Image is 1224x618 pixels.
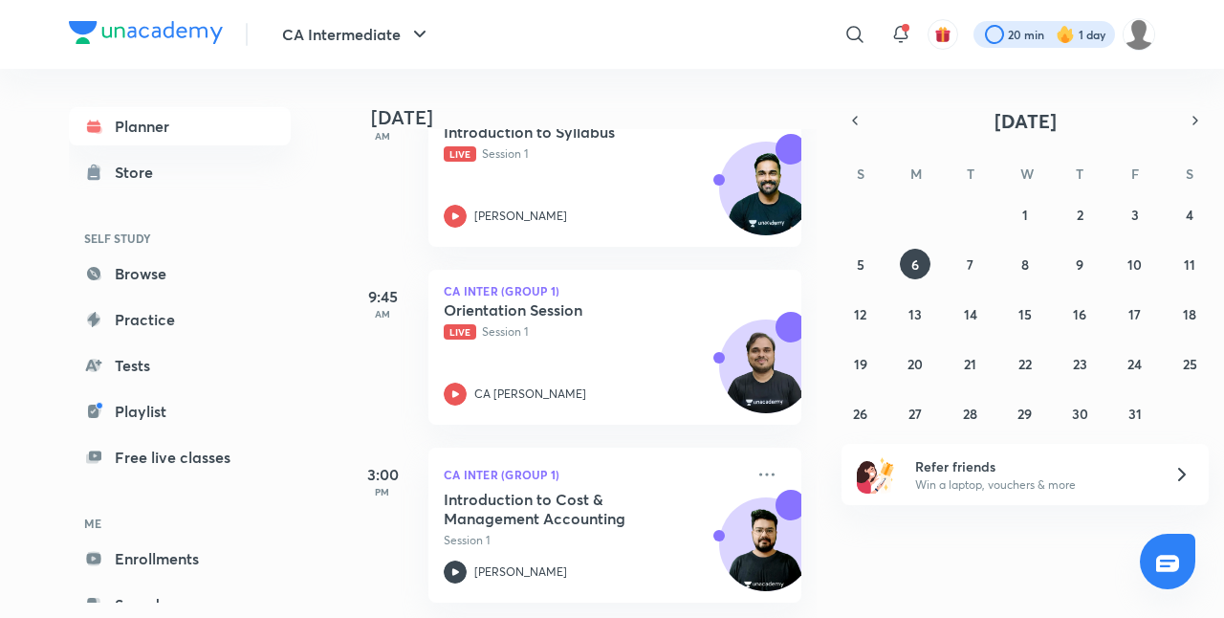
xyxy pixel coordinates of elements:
abbr: October 2, 2025 [1077,206,1083,224]
img: streak [1056,25,1075,44]
a: Browse [69,254,291,293]
p: CA Inter (Group 1) [444,285,786,297]
button: October 13, 2025 [900,298,930,329]
abbr: October 17, 2025 [1128,305,1141,323]
abbr: October 23, 2025 [1073,355,1087,373]
button: October 6, 2025 [900,249,930,279]
h5: 3:00 [344,463,421,486]
a: Free live classes [69,438,291,476]
a: Tests [69,346,291,385]
button: avatar [928,19,958,50]
button: October 25, 2025 [1174,348,1205,379]
button: October 26, 2025 [845,398,876,429]
button: October 9, 2025 [1064,249,1095,279]
a: Store [69,153,291,191]
button: October 17, 2025 [1120,298,1150,329]
button: October 27, 2025 [900,398,930,429]
abbr: October 10, 2025 [1127,255,1142,274]
span: Live [444,146,476,162]
button: October 12, 2025 [845,298,876,329]
a: Playlist [69,392,291,430]
p: Session 1 [444,145,744,163]
img: Dipansh jain [1123,18,1155,51]
span: Live [444,324,476,340]
abbr: October 19, 2025 [854,355,867,373]
button: October 20, 2025 [900,348,930,379]
p: AM [344,308,421,320]
img: Avatar [720,508,812,600]
button: October 23, 2025 [1064,348,1095,379]
abbr: October 16, 2025 [1073,305,1086,323]
abbr: October 25, 2025 [1183,355,1197,373]
abbr: Saturday [1186,165,1193,183]
button: October 2, 2025 [1064,199,1095,230]
abbr: Sunday [857,165,864,183]
abbr: Friday [1131,165,1139,183]
abbr: October 29, 2025 [1017,405,1032,423]
abbr: October 6, 2025 [911,255,919,274]
abbr: October 8, 2025 [1021,255,1029,274]
abbr: October 3, 2025 [1131,206,1139,224]
abbr: October 27, 2025 [908,405,922,423]
abbr: October 12, 2025 [854,305,866,323]
p: CA Inter (Group 1) [444,463,744,486]
a: Enrollments [69,540,291,578]
abbr: October 22, 2025 [1018,355,1032,373]
button: October 4, 2025 [1174,199,1205,230]
img: Avatar [720,330,812,422]
abbr: Tuesday [967,165,974,183]
abbr: October 11, 2025 [1184,255,1195,274]
button: October 21, 2025 [955,348,986,379]
button: October 19, 2025 [845,348,876,379]
h5: 9:45 [344,285,421,308]
div: Store [115,161,164,184]
a: Practice [69,300,291,339]
abbr: Thursday [1076,165,1083,183]
h6: Refer friends [915,456,1150,476]
button: October 14, 2025 [955,298,986,329]
img: referral [857,455,895,494]
button: October 28, 2025 [955,398,986,429]
abbr: October 14, 2025 [964,305,977,323]
h6: ME [69,507,291,540]
abbr: October 24, 2025 [1127,355,1142,373]
abbr: October 21, 2025 [964,355,976,373]
img: Company Logo [69,21,223,44]
button: October 24, 2025 [1120,348,1150,379]
span: [DATE] [994,108,1057,134]
p: AM [344,130,421,142]
button: October 18, 2025 [1174,298,1205,329]
a: Planner [69,107,291,145]
abbr: October 18, 2025 [1183,305,1196,323]
button: October 30, 2025 [1064,398,1095,429]
abbr: Wednesday [1020,165,1034,183]
button: October 22, 2025 [1010,348,1040,379]
button: October 7, 2025 [955,249,986,279]
button: CA Intermediate [271,15,443,54]
button: October 31, 2025 [1120,398,1150,429]
button: October 8, 2025 [1010,249,1040,279]
button: October 5, 2025 [845,249,876,279]
p: PM [344,486,421,497]
p: [PERSON_NAME] [474,563,567,581]
abbr: October 4, 2025 [1186,206,1193,224]
h5: Orientation Session [444,300,682,320]
p: Win a laptop, vouchers & more [915,476,1150,494]
p: [PERSON_NAME] [474,208,567,225]
button: October 29, 2025 [1010,398,1040,429]
img: avatar [934,26,951,43]
button: [DATE] [868,107,1182,134]
button: October 1, 2025 [1010,199,1040,230]
p: Session 1 [444,532,744,549]
abbr: October 28, 2025 [963,405,977,423]
abbr: October 31, 2025 [1128,405,1142,423]
p: Session 1 [444,323,744,341]
h5: Introduction to Syllabus [444,122,682,142]
h6: SELF STUDY [69,222,291,254]
button: October 11, 2025 [1174,249,1205,279]
h4: [DATE] [371,106,820,129]
abbr: October 26, 2025 [853,405,867,423]
button: October 3, 2025 [1120,199,1150,230]
abbr: October 5, 2025 [857,255,864,274]
button: October 15, 2025 [1010,298,1040,329]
